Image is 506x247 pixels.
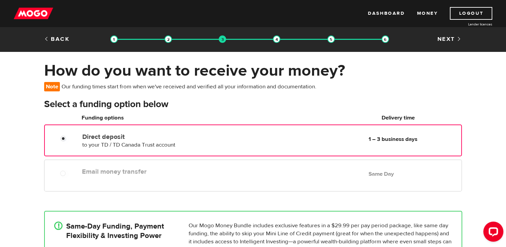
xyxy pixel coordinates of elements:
a: Lender licences [442,22,492,27]
b: Same Day [369,170,394,178]
a: Back [44,35,70,43]
img: transparent-188c492fd9eaac0f573672f40bb141c2.gif [165,35,172,43]
h4: Same-Day Funding, Payment Flexibility & Investing Power [66,222,164,240]
label: Email money transfer [82,168,236,176]
a: Dashboard [368,7,405,20]
iframe: LiveChat chat widget [478,219,506,247]
div: ! [54,222,63,230]
a: Logout [450,7,492,20]
b: 1 – 3 business days [368,136,417,143]
img: transparent-188c492fd9eaac0f573672f40bb141c2.gif [273,35,280,43]
label: Direct deposit [82,133,236,141]
h1: How do you want to receive your money? [44,62,462,79]
img: transparent-188c492fd9eaac0f573672f40bb141c2.gif [382,35,389,43]
img: transparent-188c492fd9eaac0f573672f40bb141c2.gif [110,35,118,43]
a: Money [417,7,438,20]
img: transparent-188c492fd9eaac0f573672f40bb141c2.gif [327,35,335,43]
img: mogo_logo-11ee424be714fa7cbb0f0f49df9e16ec.png [14,7,53,20]
h6: Funding options [82,114,236,122]
p: Our funding times start from when we've received and verified all your information and documentat... [44,82,319,91]
a: Next [437,35,462,43]
span: Note [44,82,60,91]
h3: Select a funding option below [44,99,462,110]
span: to your TD / TD Canada Trust account [82,141,175,149]
h6: Delivery time [337,114,460,122]
img: transparent-188c492fd9eaac0f573672f40bb141c2.gif [219,35,226,43]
